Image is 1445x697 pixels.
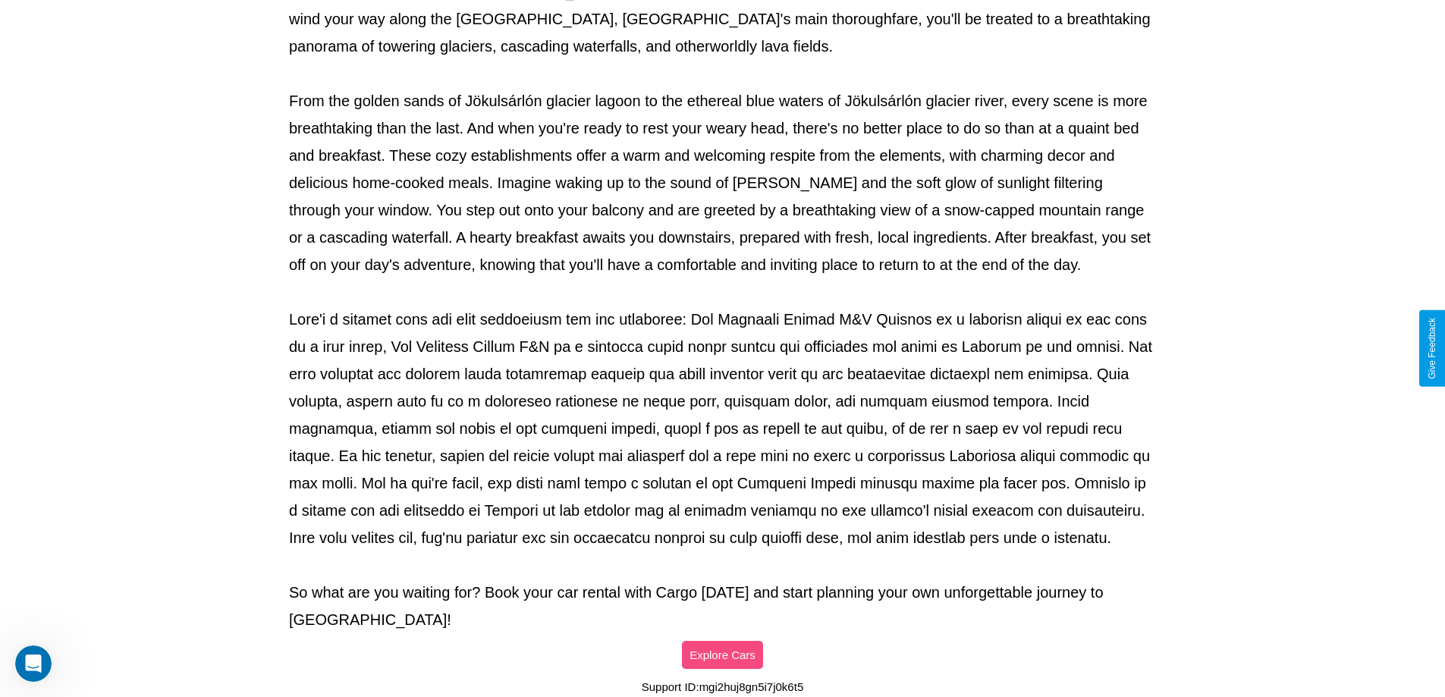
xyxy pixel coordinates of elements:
[1427,318,1437,379] div: Give Feedback
[15,645,52,682] iframe: Intercom live chat
[682,641,763,669] button: Explore Cars
[642,677,803,697] p: Support ID: mgi2huj8gn5i7j0k6t5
